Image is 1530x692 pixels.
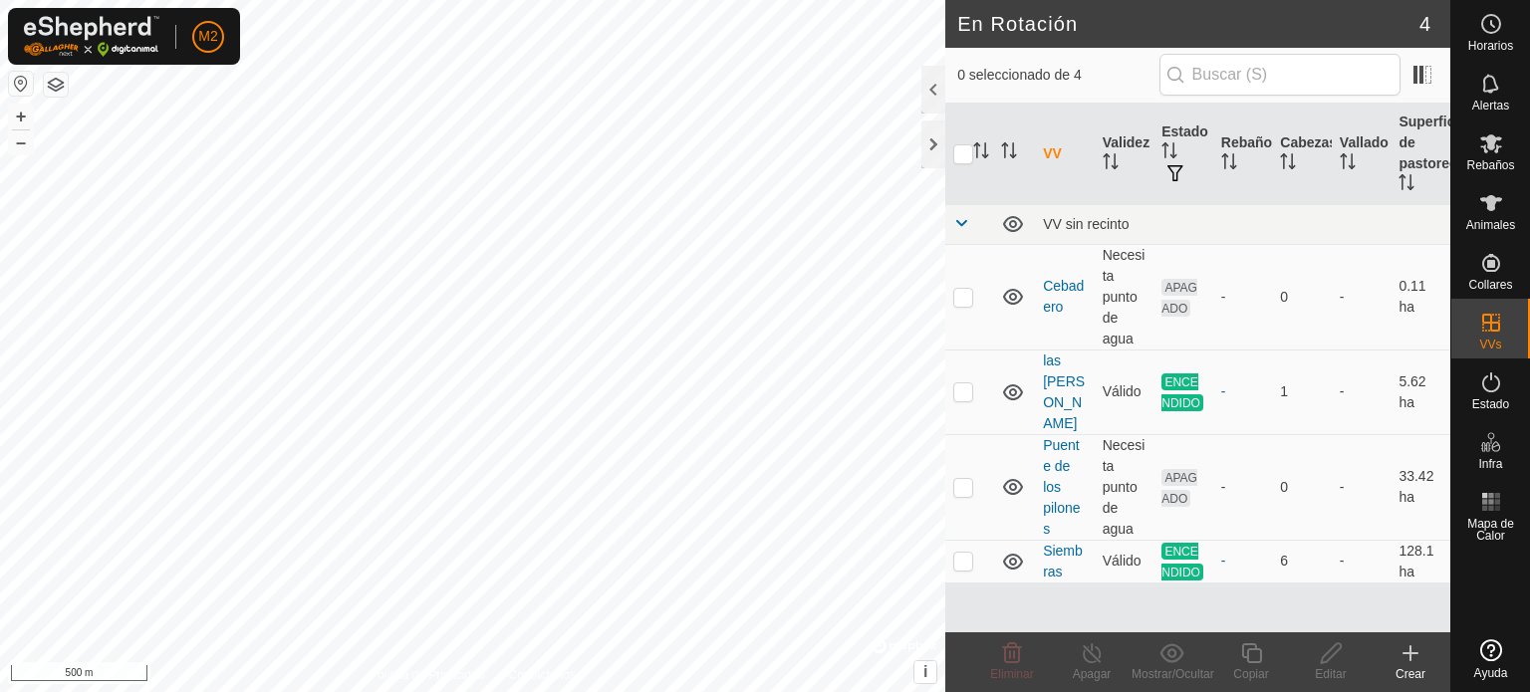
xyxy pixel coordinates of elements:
td: Necesita punto de agua [1095,434,1154,540]
th: Cabezas [1272,104,1332,205]
span: Mapa de Calor [1456,518,1525,542]
a: Cebadero [1043,278,1084,315]
div: VV sin recinto [1043,216,1442,232]
td: - [1332,540,1392,582]
td: Válido [1095,540,1154,582]
span: Animales [1466,219,1515,231]
div: Mostrar/Ocultar [1132,665,1211,683]
span: VVs [1479,339,1501,350]
span: 4 [1419,9,1430,39]
a: Ayuda [1451,631,1530,687]
button: Capas del Mapa [44,73,68,97]
div: - [1221,477,1265,498]
td: 0 [1272,244,1332,349]
th: Superficie de pastoreo [1391,104,1450,205]
span: M2 [198,26,217,47]
div: Copiar [1211,665,1291,683]
div: - [1221,381,1265,402]
p-sorticon: Activar para ordenar [1399,177,1414,193]
div: - [1221,287,1265,308]
p-sorticon: Activar para ordenar [1280,156,1296,172]
td: - [1332,349,1392,434]
span: ENCENDIDO [1161,373,1203,411]
a: Política de Privacidad [370,666,484,684]
th: Validez [1095,104,1154,205]
p-sorticon: Activar para ordenar [1340,156,1356,172]
th: Vallado [1332,104,1392,205]
p-sorticon: Activar para ordenar [1221,156,1237,172]
a: las [PERSON_NAME] [1043,352,1085,431]
div: Crear [1371,665,1450,683]
td: 128.1 ha [1391,540,1450,582]
span: i [923,663,927,680]
td: Válido [1095,349,1154,434]
span: Eliminar [990,667,1033,681]
button: Restablecer Mapa [9,72,33,96]
th: Rebaño [1213,104,1273,205]
a: Contáctenos [509,666,576,684]
th: Estado [1153,104,1213,205]
td: 0.11 ha [1391,244,1450,349]
button: + [9,105,33,128]
div: - [1221,551,1265,572]
a: Siembras [1043,543,1083,579]
span: ENCENDIDO [1161,543,1203,580]
button: i [914,661,936,683]
h2: En Rotación [957,12,1419,36]
td: 6 [1272,540,1332,582]
div: Editar [1291,665,1371,683]
p-sorticon: Activar para ordenar [1001,145,1017,161]
button: – [9,130,33,154]
span: APAGADO [1161,469,1197,507]
td: Necesita punto de agua [1095,244,1154,349]
td: 33.42 ha [1391,434,1450,540]
p-sorticon: Activar para ordenar [1103,156,1119,172]
span: Estado [1472,398,1509,410]
td: - [1332,434,1392,540]
td: 5.62 ha [1391,349,1450,434]
span: Rebaños [1466,159,1514,171]
td: - [1332,244,1392,349]
td: 0 [1272,434,1332,540]
span: Ayuda [1474,667,1508,679]
img: Logo Gallagher [24,16,159,57]
div: Apagar [1052,665,1132,683]
span: 0 seleccionado de 4 [957,65,1158,86]
input: Buscar (S) [1159,54,1401,96]
span: Horarios [1468,40,1513,52]
p-sorticon: Activar para ordenar [973,145,989,161]
td: 1 [1272,349,1332,434]
th: VV [1035,104,1095,205]
span: Collares [1468,279,1512,291]
span: Alertas [1472,100,1509,112]
span: Infra [1478,458,1502,470]
p-sorticon: Activar para ordenar [1161,145,1177,161]
span: APAGADO [1161,279,1197,317]
a: Puente de los pilones [1043,437,1080,537]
